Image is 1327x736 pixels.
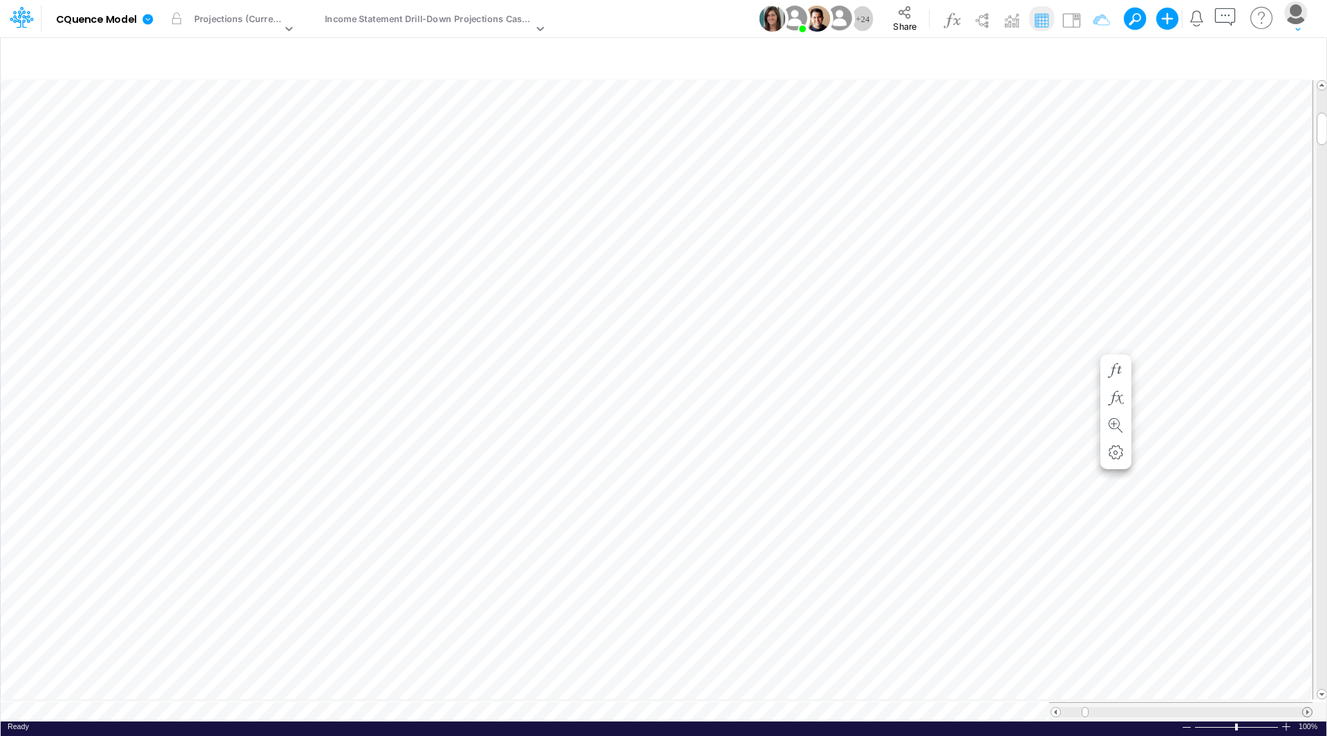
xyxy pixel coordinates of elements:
[1281,721,1292,732] div: Zoom In
[824,3,855,34] img: User Image Icon
[194,12,282,28] div: Projections (Current)
[12,44,1026,72] input: Type a title here
[1299,721,1319,732] span: 100%
[1299,721,1319,732] div: Zoom level
[8,722,29,730] span: Ready
[1181,722,1192,733] div: Zoom Out
[893,21,916,31] span: Share
[1189,10,1205,26] a: Notifications
[880,1,931,36] button: Share
[779,3,810,34] img: User Image Icon
[325,12,533,28] div: Income Statement Drill-Down Projections Cassling
[856,15,869,23] span: + 24
[56,14,137,26] b: CQuence Model
[1194,721,1281,732] div: Zoom
[760,6,786,32] img: User Image Icon
[804,6,830,32] img: User Image Icon
[8,721,29,732] div: In Ready mode
[1235,724,1238,730] div: Zoom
